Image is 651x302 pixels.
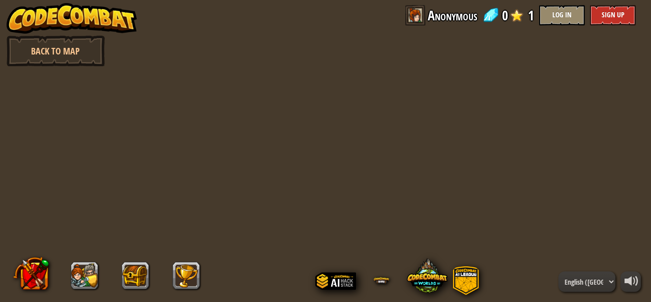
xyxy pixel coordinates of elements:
span: 1 [528,5,534,25]
img: CodeCombat - Learn how to code by playing a game [7,3,137,34]
span: Anonymous [428,5,477,25]
a: Back to Map [7,36,105,66]
span: 0 [502,5,508,25]
select: Languages [558,271,615,292]
button: Adjust volume [620,271,641,292]
button: Log In [539,5,585,25]
button: Sign Up [590,5,636,25]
